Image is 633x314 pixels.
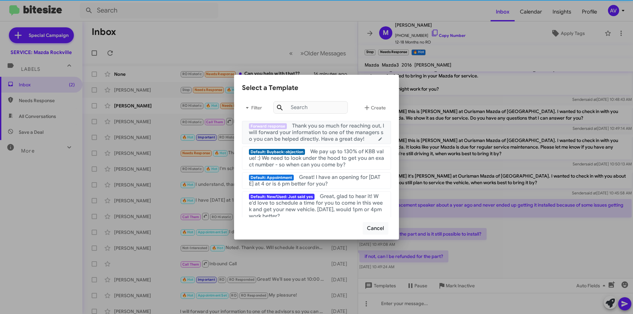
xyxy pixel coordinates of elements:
[249,174,380,187] span: Great! I have an opening for [DATE] at 4 or is 6 pm better for you?
[358,100,391,116] button: Create
[249,123,287,129] span: Forward response
[249,175,294,181] span: Default: Appointment
[249,148,384,168] span: We pay up to 130% of KBB value! :) We need to look under the hood to get you an exact number - so...
[242,83,391,93] div: Select a Template
[363,102,386,114] span: Create
[249,193,383,219] span: Great, glad to hear it! We'd love to schedule a time for you to come in this week and get your ne...
[249,194,315,200] span: Default: New/Used: Just said yes
[242,102,263,114] span: Filter
[363,222,388,235] button: Cancel
[242,100,263,116] button: Filter
[249,123,384,142] span: Thank you so much for reaching out, I will forward your information to one of the managers so you...
[273,101,348,114] input: Search
[249,149,305,155] span: Default: Buyback: objection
